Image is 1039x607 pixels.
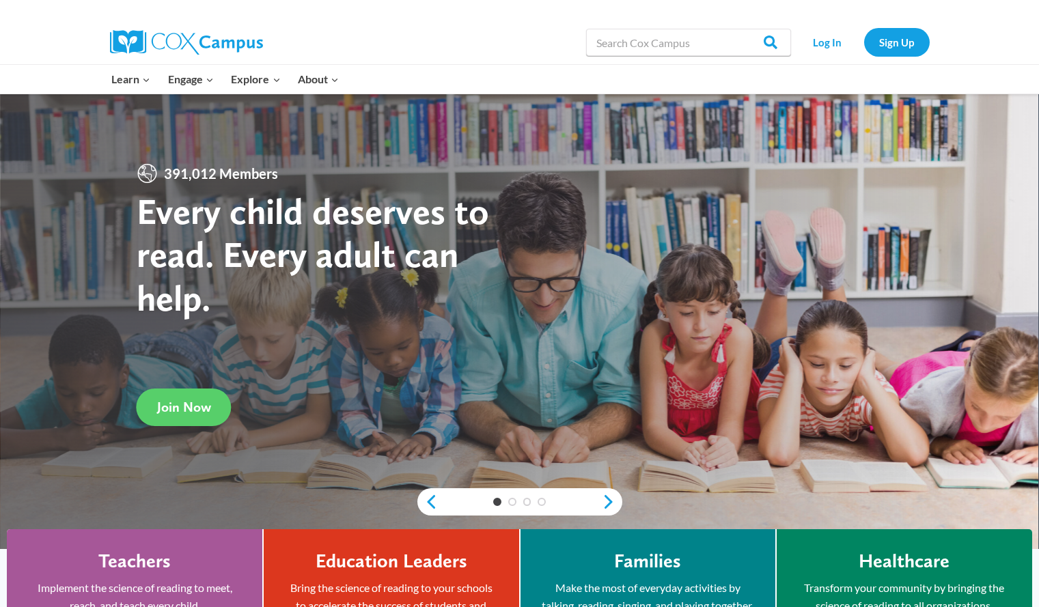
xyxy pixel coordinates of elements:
input: Search Cox Campus [586,29,791,56]
span: Join Now [157,399,211,415]
h4: Teachers [98,550,171,573]
strong: Every child deserves to read. Every adult can help. [137,189,489,320]
a: next [602,494,622,510]
span: 391,012 Members [158,163,283,184]
a: 3 [523,498,531,506]
span: Explore [231,70,280,88]
a: 1 [493,498,501,506]
span: About [298,70,339,88]
a: 2 [508,498,516,506]
a: previous [417,494,438,510]
nav: Primary Navigation [103,65,348,94]
h4: Families [614,550,681,573]
h4: Education Leaders [316,550,467,573]
img: Cox Campus [110,30,263,55]
nav: Secondary Navigation [798,28,930,56]
a: Log In [798,28,857,56]
a: Join Now [137,389,232,426]
span: Engage [168,70,214,88]
a: 4 [538,498,546,506]
span: Learn [111,70,150,88]
a: Sign Up [864,28,930,56]
div: content slider buttons [417,488,622,516]
h4: Healthcare [859,550,950,573]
